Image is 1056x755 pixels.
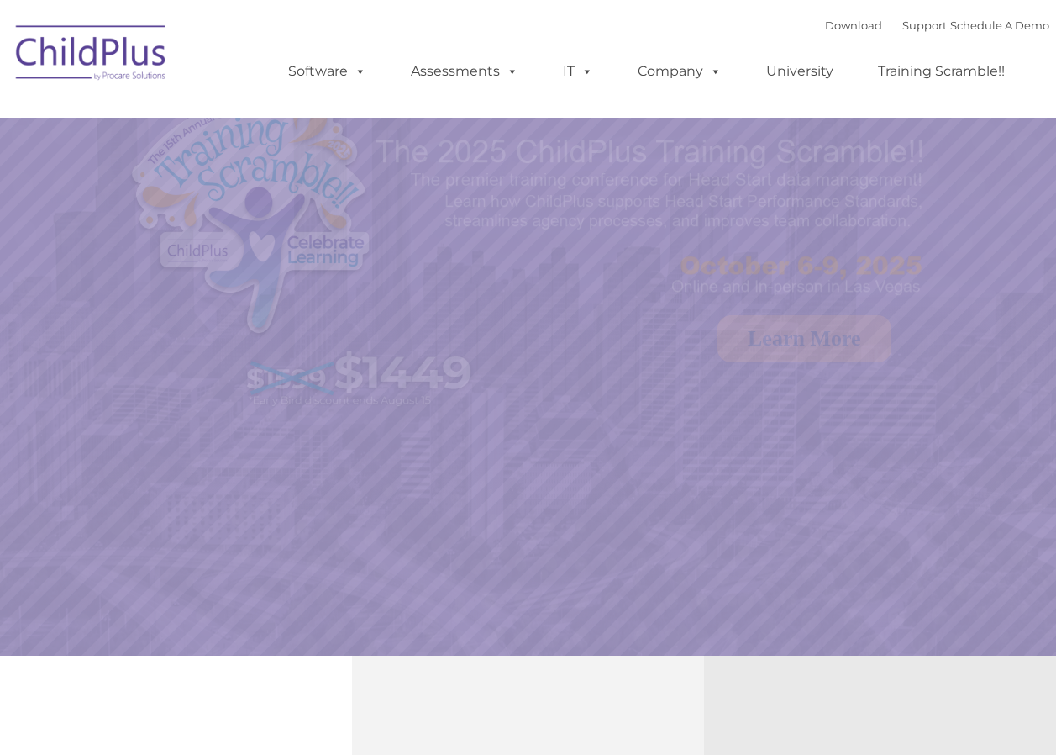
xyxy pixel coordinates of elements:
[825,18,882,32] a: Download
[394,55,535,88] a: Assessments
[8,13,176,98] img: ChildPlus by Procare Solutions
[902,18,947,32] a: Support
[950,18,1049,32] a: Schedule A Demo
[825,18,1049,32] font: |
[749,55,850,88] a: University
[717,315,891,362] a: Learn More
[271,55,383,88] a: Software
[546,55,610,88] a: IT
[621,55,738,88] a: Company
[861,55,1022,88] a: Training Scramble!!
